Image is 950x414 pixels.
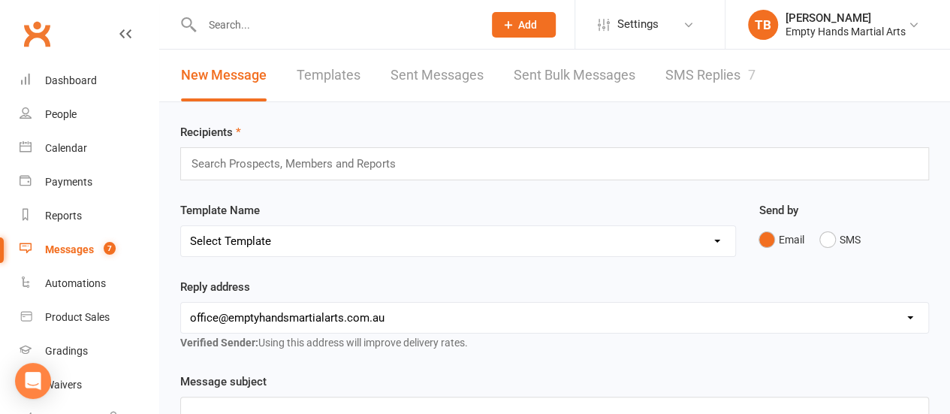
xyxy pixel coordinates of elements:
a: Sent Bulk Messages [514,50,635,101]
a: Product Sales [20,301,158,334]
a: Automations [20,267,158,301]
a: Templates [297,50,360,101]
button: Email [758,225,804,254]
div: Product Sales [45,311,110,323]
span: Settings [617,8,659,41]
strong: Verified Sender: [180,337,258,349]
div: Payments [45,176,92,188]
div: People [45,108,77,120]
div: Waivers [45,379,82,391]
div: Empty Hands Martial Arts [786,25,906,38]
a: Payments [20,165,158,199]
span: Add [518,19,537,31]
div: [PERSON_NAME] [786,11,906,25]
input: Search... [198,14,473,35]
a: Gradings [20,334,158,368]
div: Reports [45,210,82,222]
a: Reports [20,199,158,233]
div: 7 [748,67,755,83]
a: Clubworx [18,15,56,53]
div: Messages [45,243,94,255]
a: Dashboard [20,64,158,98]
div: Calendar [45,142,87,154]
span: 7 [104,242,116,255]
label: Reply address [180,278,250,296]
span: Using this address will improve delivery rates. [180,337,468,349]
div: Gradings [45,345,88,357]
div: Open Intercom Messenger [15,363,51,399]
label: Send by [758,201,798,219]
div: TB [748,10,778,40]
a: Waivers [20,368,158,402]
input: Search Prospects, Members and Reports [190,154,410,174]
label: Recipients [180,123,241,141]
button: SMS [819,225,860,254]
button: Add [492,12,556,38]
a: New Message [181,50,267,101]
label: Message subject [180,373,267,391]
a: Sent Messages [391,50,484,101]
a: SMS Replies7 [665,50,755,101]
label: Template Name [180,201,260,219]
a: Calendar [20,131,158,165]
div: Automations [45,277,106,289]
div: Dashboard [45,74,97,86]
a: People [20,98,158,131]
a: Messages 7 [20,233,158,267]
